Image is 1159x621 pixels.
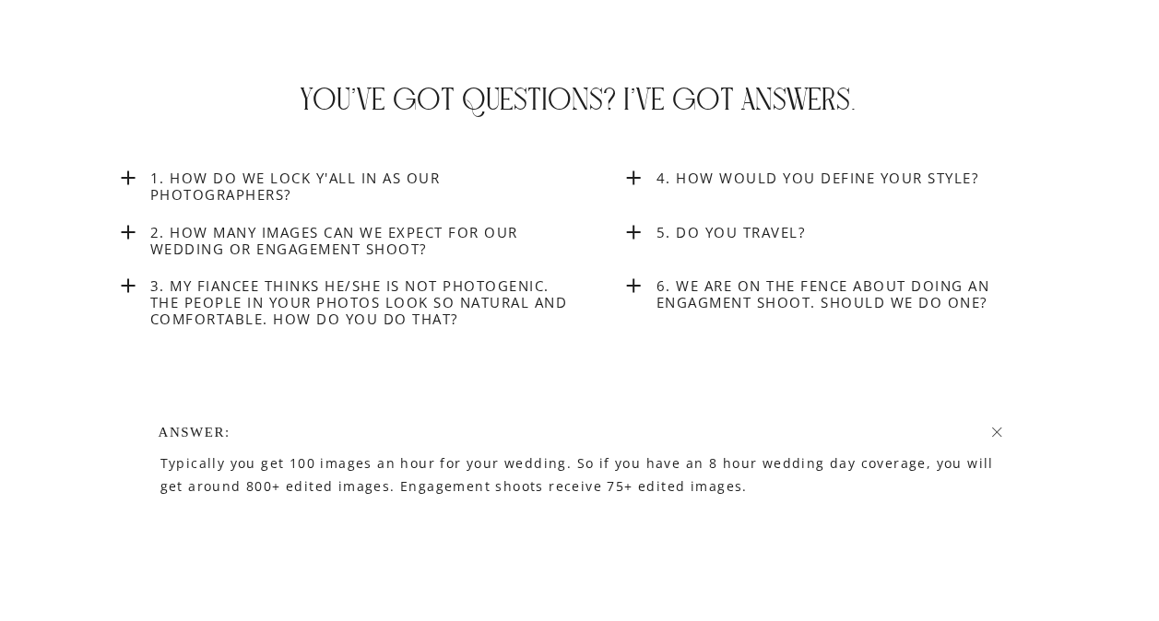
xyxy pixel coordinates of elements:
[159,424,242,440] h2: answer:
[160,451,1021,556] p: Typically you get 100 images an hour for your wedding. So if you have an 8 hour wedding day cover...
[656,277,1082,316] a: 6. We are on the fence about doing an engagment shoot. Should we do one?
[150,224,576,264] a: 2. How many images can we expect for our wedding or engagement shoot?
[656,170,1082,186] a: 4. How would you define your style?
[656,224,1082,264] a: 5. Do you Travel?
[224,82,934,111] h2: You've got questions? I've got answers.
[150,277,576,334] a: 3. My fiancee thinks he/she is not photogenic. The people in your photos look so natural and comf...
[150,170,576,205] a: 1. How do we lock y'all in as our photographers?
